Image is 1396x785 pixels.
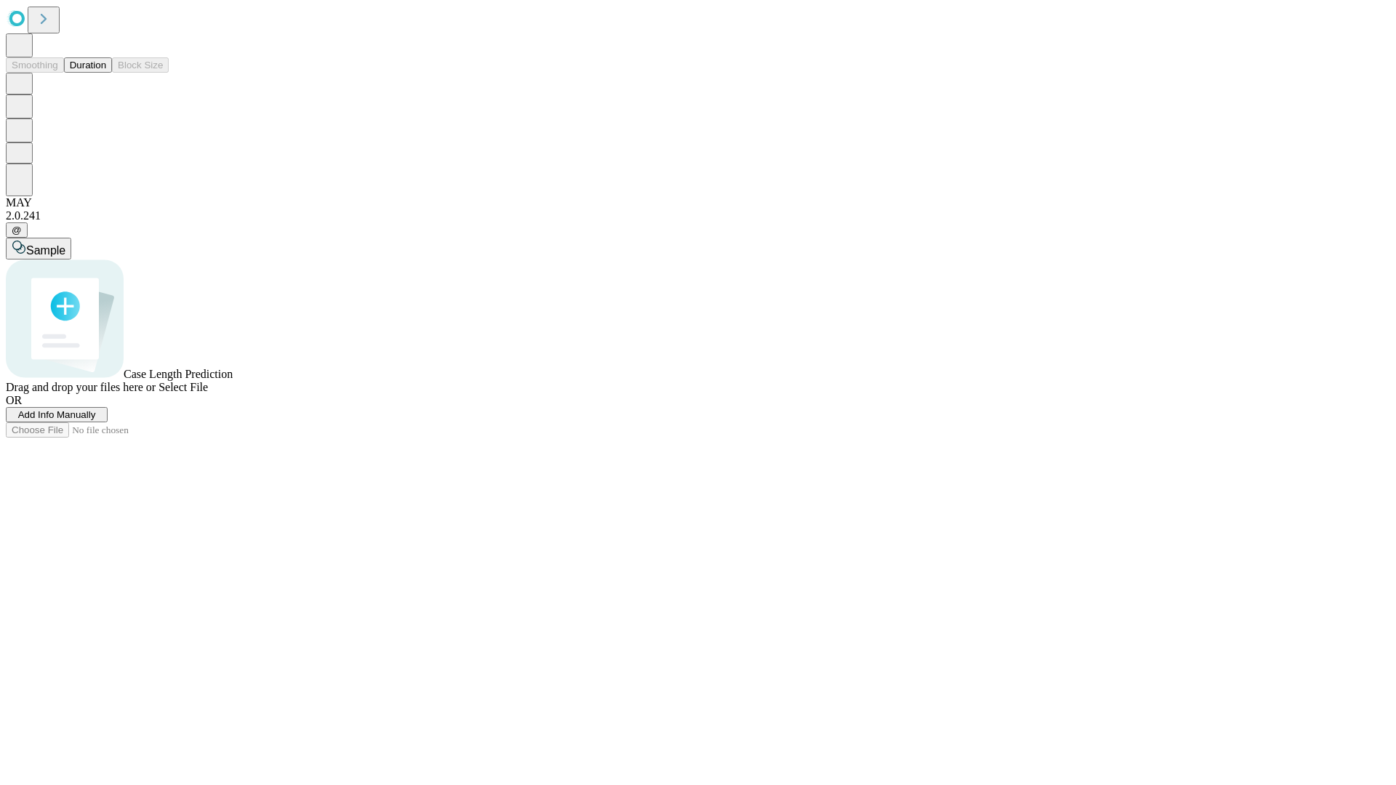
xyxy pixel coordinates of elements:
[6,209,1390,222] div: 2.0.241
[18,409,96,420] span: Add Info Manually
[64,57,112,73] button: Duration
[159,381,208,393] span: Select File
[6,407,108,422] button: Add Info Manually
[6,238,71,259] button: Sample
[124,368,233,380] span: Case Length Prediction
[6,381,156,393] span: Drag and drop your files here or
[6,57,64,73] button: Smoothing
[6,222,28,238] button: @
[6,196,1390,209] div: MAY
[12,225,22,235] span: @
[6,394,22,406] span: OR
[112,57,169,73] button: Block Size
[26,244,65,257] span: Sample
